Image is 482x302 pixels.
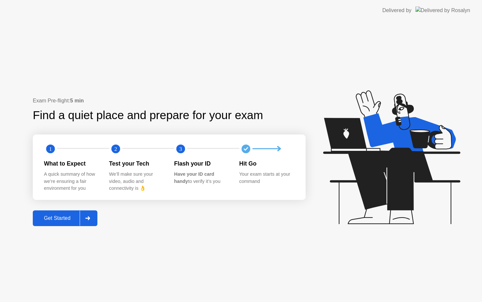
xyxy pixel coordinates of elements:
[239,159,294,168] div: Hit Go
[174,159,229,168] div: Flash your ID
[174,171,214,184] b: Have your ID card handy
[35,215,80,221] div: Get Started
[44,171,99,192] div: A quick summary of how we’re ensuring a fair environment for you
[179,146,182,152] text: 3
[33,97,306,105] div: Exam Pre-flight:
[109,159,164,168] div: Test your Tech
[33,210,97,226] button: Get Started
[49,146,52,152] text: 1
[239,171,294,185] div: Your exam starts at your command
[174,171,229,185] div: to verify it’s you
[44,159,99,168] div: What to Expect
[70,98,84,103] b: 5 min
[33,107,264,124] div: Find a quiet place and prepare for your exam
[114,146,117,152] text: 2
[109,171,164,192] div: We’ll make sure your video, audio and connectivity is 👌
[415,7,470,14] img: Delivered by Rosalyn
[382,7,412,14] div: Delivered by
